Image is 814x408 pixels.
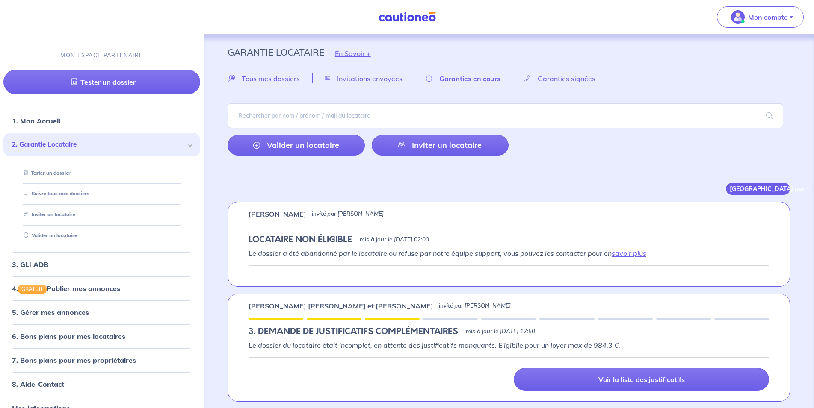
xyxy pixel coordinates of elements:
a: Tester un dossier [3,70,200,94]
p: - invité par [PERSON_NAME] [308,210,384,218]
div: 6. Bons plans pour mes locataires [3,328,200,345]
span: Garanties en cours [439,74,500,83]
a: Tester un dossier [20,170,71,176]
a: 8. Aide-Contact [12,380,64,388]
p: - mis à jour le [DATE] 17:50 [462,327,535,336]
a: Tous mes dossiers [228,74,312,82]
a: Garanties en cours [415,74,513,82]
em: Le dossier a été abandonné par le locataire ou refusé par notre équipe support, vous pouvez les c... [249,249,646,258]
div: 4.GRATUITPublier mes annonces [3,279,200,296]
p: - mis à jour le [DATE] 02:00 [355,235,429,244]
div: 7. Bons plans pour mes propriétaires [3,352,200,369]
div: 5. Gérer mes annonces [3,304,200,321]
p: Voir la liste des justificatifs [598,375,685,384]
p: - invité par [PERSON_NAME] [435,302,511,310]
div: 2. Garantie Locataire [3,133,200,156]
button: En Savoir + [324,41,382,66]
p: Mon compte [748,12,788,22]
div: 3. GLI ADB [3,255,200,273]
a: Valider un locataire [20,232,77,238]
a: 7. Bons plans pour mes propriétaires [12,356,136,364]
a: Valider un locataire [228,135,365,156]
div: 8. Aide-Contact [3,376,200,393]
h5: LOCATAIRE NON ÉLIGIBLE [249,235,352,245]
p: [PERSON_NAME] [PERSON_NAME] et [PERSON_NAME] [249,301,433,311]
em: Le dossier du locataire était incomplet, en attente des justificatifs manquants. Eligibile pour u... [249,341,620,349]
div: state: ARCHIVED, Context: ,NULL-NO-CERTIFICATE [249,235,769,245]
span: 2. Garantie Locataire [12,140,185,150]
a: 3. GLI ADB [12,260,48,268]
a: savoir plus [612,249,646,258]
span: search [756,104,783,128]
h5: 3. DEMANDE DE JUSTIFICATIFS COMPLÉMENTAIRES [249,326,458,337]
a: Inviter un locataire [372,135,509,156]
a: 5. Gérer mes annonces [12,308,89,317]
div: 1. Mon Accueil [3,112,200,129]
a: 1. Mon Accueil [12,117,60,125]
div: Tester un dossier [14,166,190,180]
p: [PERSON_NAME] [249,209,306,219]
a: Suivre tous mes dossiers [20,191,89,197]
a: 6. Bons plans pour mes locataires [12,332,125,340]
div: Suivre tous mes dossiers [14,187,190,201]
a: Garanties signées [513,74,608,82]
div: Valider un locataire [14,229,190,243]
img: illu_account_valid_menu.svg [731,10,745,24]
input: Rechercher par nom / prénom / mail du locataire [228,103,783,128]
img: Cautioneo [375,12,439,22]
div: state: RENTER-DOCUMENTS-INCOMPLETE, Context: INELIGIBILITY,INELIGIBILITY-NO-CERTIFICATE [249,326,769,337]
button: illu_account_valid_menu.svgMon compte [717,6,804,28]
span: Garanties signées [538,74,595,83]
div: Inviter un locataire [14,208,190,222]
span: Invitations envoyées [337,74,403,83]
a: Invitations envoyées [313,74,415,82]
span: Tous mes dossiers [242,74,300,83]
button: [GEOGRAPHIC_DATA] par [726,183,790,195]
a: 4.GRATUITPublier mes annonces [12,284,120,292]
p: Garantie Locataire [228,44,324,60]
p: MON ESPACE PARTENAIRE [60,51,143,59]
a: Inviter un locataire [20,211,75,217]
a: Voir la liste des justificatifs [514,368,769,391]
